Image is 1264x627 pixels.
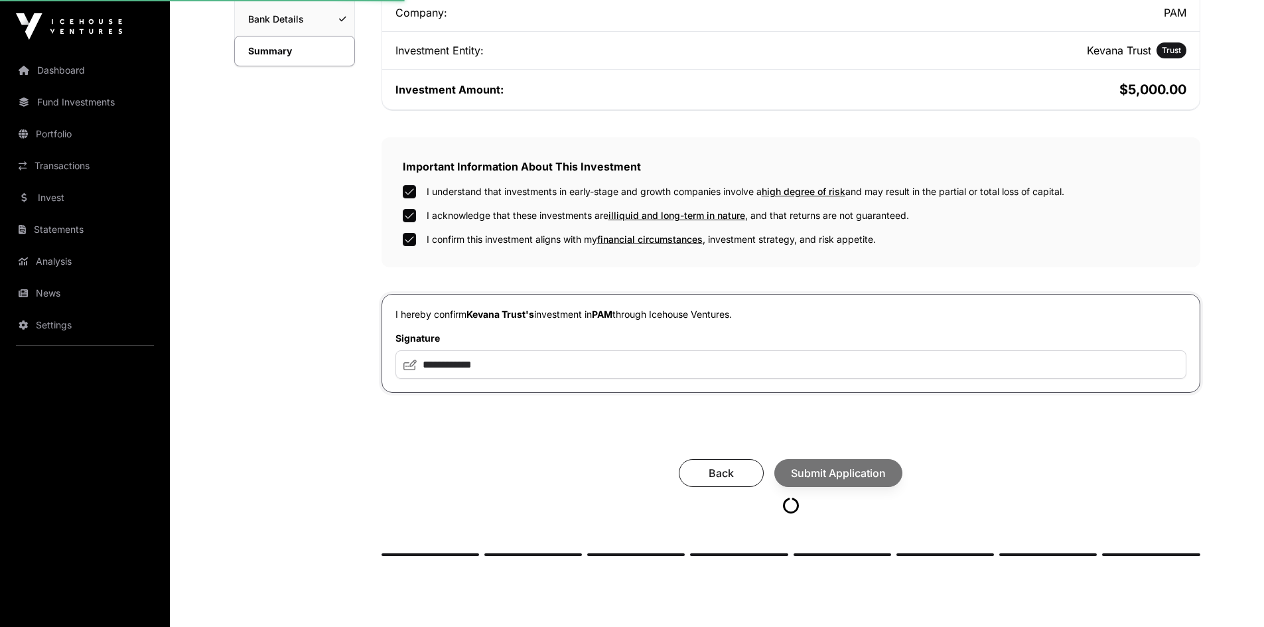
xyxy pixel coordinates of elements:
[11,311,159,340] a: Settings
[11,183,159,212] a: Invest
[608,210,745,221] span: illiquid and long-term in nature
[1162,45,1181,56] span: Trust
[403,159,1179,174] h2: Important Information About This Investment
[679,459,764,487] button: Back
[592,309,612,320] span: PAM
[235,5,354,34] a: Bank Details
[597,234,703,245] span: financial circumstances
[762,186,845,197] span: high degree of risk
[11,279,159,308] a: News
[11,247,159,276] a: Analysis
[794,5,1186,21] h2: PAM
[427,233,876,246] label: I confirm this investment aligns with my , investment strategy, and risk appetite.
[234,36,355,66] a: Summary
[466,309,534,320] span: Kevana Trust's
[11,215,159,244] a: Statements
[395,332,1186,345] label: Signature
[11,88,159,117] a: Fund Investments
[395,308,1186,321] p: I hereby confirm investment in through Icehouse Ventures.
[427,185,1064,198] label: I understand that investments in early-stage and growth companies involve a and may result in the...
[1087,42,1151,58] h2: Kevana Trust
[11,119,159,149] a: Portfolio
[1198,563,1264,627] iframe: Chat Widget
[395,42,788,58] div: Investment Entity:
[395,83,504,96] span: Investment Amount:
[427,209,909,222] label: I acknowledge that these investments are , and that returns are not guaranteed.
[16,13,122,40] img: Icehouse Ventures Logo
[794,80,1186,99] h2: $5,000.00
[11,151,159,180] a: Transactions
[11,56,159,85] a: Dashboard
[695,465,747,481] span: Back
[395,5,788,21] div: Company:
